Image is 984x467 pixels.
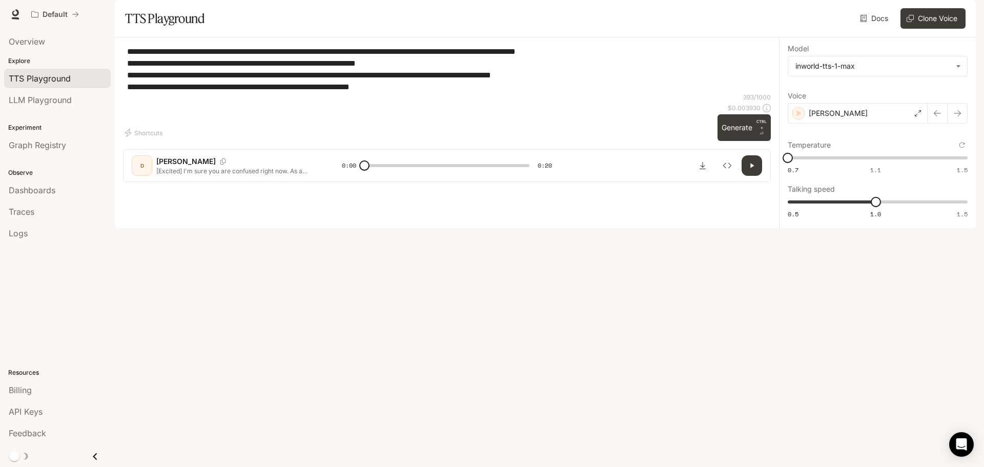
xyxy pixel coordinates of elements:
p: Model [788,45,809,52]
p: [PERSON_NAME] [809,108,868,118]
button: Copy Voice ID [216,158,230,165]
p: Voice [788,92,806,99]
button: Reset to default [956,139,968,151]
p: Talking speed [788,186,835,193]
button: Inspect [717,155,737,176]
button: GenerateCTRL +⏎ [717,114,771,141]
div: Open Intercom Messenger [949,432,974,457]
span: 0:00 [342,160,356,171]
p: CTRL + [756,118,767,131]
span: 1.1 [870,166,881,174]
span: 0.5 [788,210,798,218]
button: Download audio [692,155,713,176]
span: 0.7 [788,166,798,174]
p: ⏎ [756,118,767,137]
button: Shortcuts [123,125,167,141]
p: Temperature [788,141,831,149]
span: 1.5 [957,166,968,174]
p: Default [43,10,68,19]
a: Docs [858,8,892,29]
h1: TTS Playground [125,8,204,29]
p: $ 0.003930 [728,104,761,112]
div: inworld-tts-1-max [788,56,967,76]
p: 393 / 1000 [743,93,771,101]
p: [Excited] I'm sure you are confused right now. As a starter, please focus on the pitch of instant... [156,167,317,175]
p: [PERSON_NAME] [156,156,216,167]
span: 1.5 [957,210,968,218]
div: D [134,157,150,174]
span: 0:20 [538,160,552,171]
button: All workspaces [27,4,84,25]
span: 1.0 [870,210,881,218]
button: Clone Voice [900,8,966,29]
div: inworld-tts-1-max [795,61,951,71]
